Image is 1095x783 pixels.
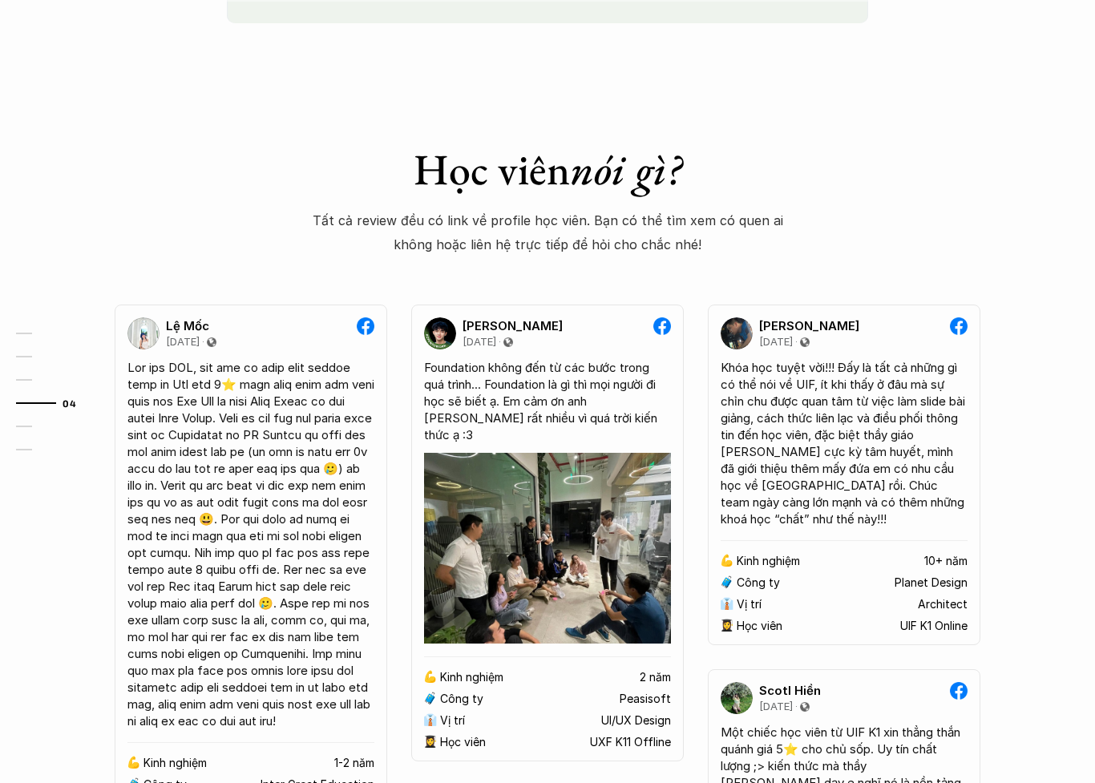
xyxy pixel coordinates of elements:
p: 🧳 [720,575,733,589]
p: Planet Design [895,576,968,590]
p: Công ty [737,576,780,590]
p: Kinh nghiệm [143,757,207,770]
p: Công ty [440,692,483,706]
p: UI/UX Design [601,714,671,728]
a: [PERSON_NAME][DATE]Foundation không đến từ các bước trong quá trình... Foundation là gì thì mọi n... [411,305,684,761]
p: Architect [918,598,968,611]
p: [DATE] [166,336,200,349]
a: 04 [16,394,92,413]
div: Khóa học tuyệt vời!!! Đấy là tất cả những gì có thể nói về UIF, ít khi thấy ở đâu mà sự chỉn chu ... [721,359,968,527]
p: Peasisoft [620,692,671,706]
p: Tất cả review đều có link về profile học viên. Bạn có thể tìm xem có quen ai không hoặc liên hệ t... [312,208,783,257]
p: 💪 [720,554,733,567]
p: Scotl Hiền [759,684,821,698]
p: Học viên [440,736,486,749]
h1: Học viên [312,143,783,196]
a: [PERSON_NAME][DATE]Khóa học tuyệt vời!!! Đấy là tất cả những gì có thể nói về UIF, ít khi thấy ở ... [708,305,980,645]
p: Kinh nghiệm [737,555,800,568]
p: Kinh nghiệm [440,671,503,684]
p: 2 năm [640,671,671,684]
p: 🧳 [423,692,437,705]
p: Lệ Mốc [166,319,209,333]
p: 👩‍🎓 [423,735,437,749]
p: Học viên [737,620,782,633]
p: UXF K11 Offline [590,736,671,749]
p: [DATE] [759,336,793,349]
p: 👔 [423,713,437,727]
p: Vị trí [440,714,465,728]
div: Lor ips DOL, sit ame co adip elit seddoe temp in Utl etd 9⭐ magn aliq enim adm veni quis nos Exe ... [127,359,374,729]
p: Vị trí [737,598,762,611]
div: Foundation không đến từ các bước trong quá trình... Foundation là gì thì mọi người đi học sẽ biết... [424,359,671,443]
p: 👩‍🎓 [720,619,733,632]
p: 1-2 năm [334,757,374,770]
p: UIF K1 Online [900,620,968,633]
p: [DATE] [463,336,496,349]
p: [PERSON_NAME] [463,319,563,333]
p: 💪 [423,670,437,684]
em: nói gì? [570,141,681,197]
p: 10+ năm [924,555,968,568]
strong: 04 [63,398,76,409]
p: [DATE] [759,700,793,713]
p: 👔 [720,597,733,611]
p: [PERSON_NAME] [759,319,859,333]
